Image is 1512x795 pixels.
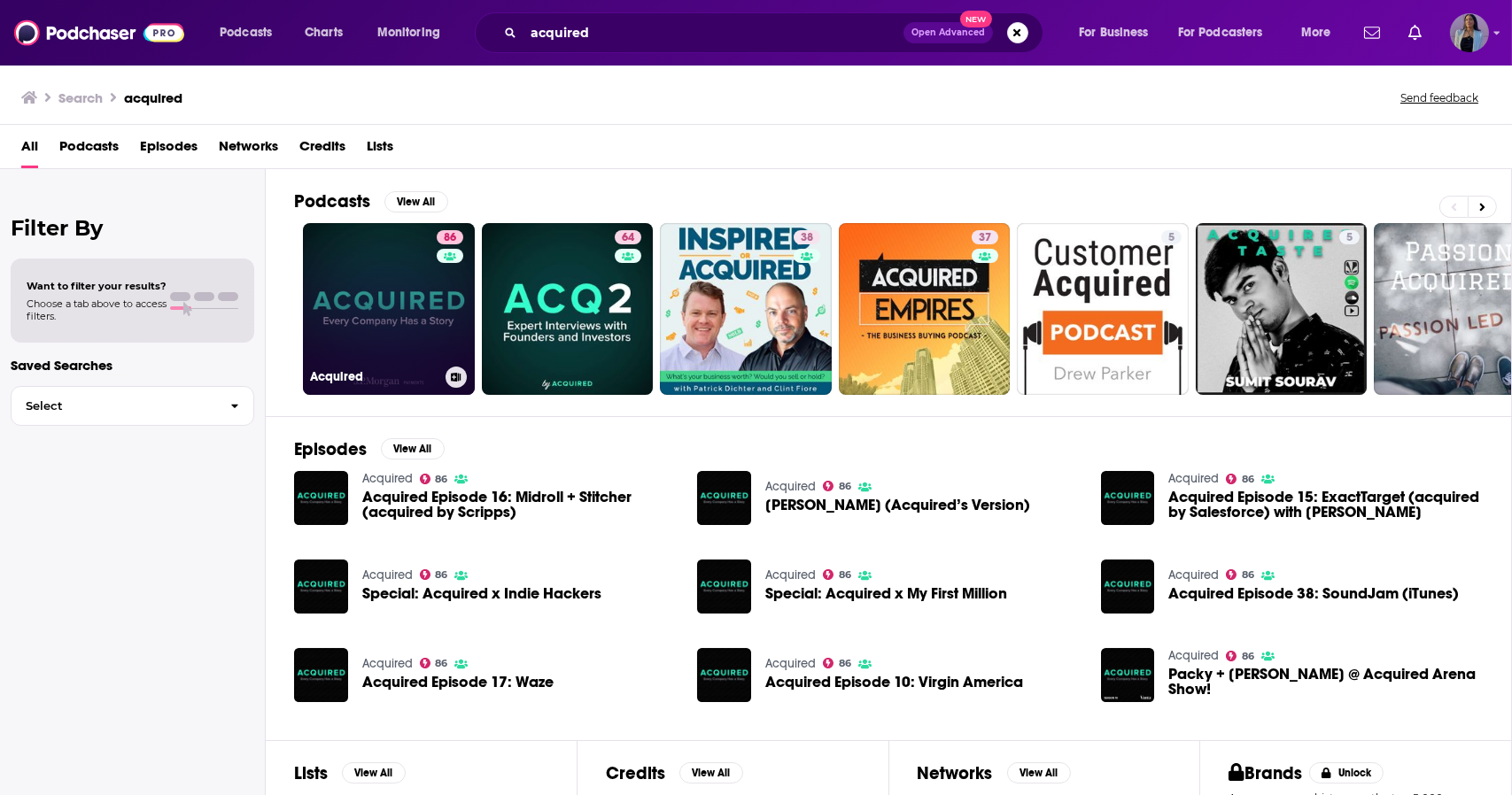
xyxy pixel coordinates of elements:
[367,132,393,168] a: Lists
[1339,230,1360,244] a: 5
[294,648,348,702] img: Acquired Episode 17: Waze
[293,19,353,47] a: Charts
[697,560,751,614] img: Special: Acquired x My First Million
[1242,652,1254,660] span: 86
[1168,567,1219,583] a: Acquired
[1226,474,1254,484] a: 86
[310,369,438,384] h3: Acquired
[420,474,448,484] a: 86
[294,190,370,212] h2: Podcasts
[435,475,447,483] span: 86
[1178,20,1263,45] span: For Podcasters
[1101,471,1155,525] img: Acquired Episode 15: ExactTarget (acquired by Salesforce) with Scott Dorsey
[362,586,601,601] a: Special: Acquired x Indie Hackers
[823,481,851,491] a: 86
[365,19,463,47] button: open menu
[1168,667,1483,697] span: Packy + [PERSON_NAME] @ Acquired Arena Show!
[1161,230,1182,244] a: 5
[305,20,343,45] span: Charts
[697,648,751,702] img: Acquired Episode 10: Virgin America
[377,20,440,45] span: Monitoring
[615,230,641,244] a: 64
[59,132,119,168] a: Podcasts
[839,660,851,668] span: 86
[492,12,1060,53] div: Search podcasts, credits, & more...
[1017,223,1189,395] a: 5
[1101,648,1155,702] img: Packy + Mario @ Acquired Arena Show!
[11,215,254,241] h2: Filter By
[972,230,998,244] a: 37
[435,660,447,668] span: 86
[765,479,816,494] a: Acquired
[765,675,1023,690] a: Acquired Episode 10: Virgin America
[294,438,445,460] a: EpisodesView All
[1346,229,1353,247] span: 5
[765,498,1030,513] a: Taylor Swift (Acquired’s Version)
[606,762,743,784] a: CreditsView All
[1229,762,1302,784] h2: Brands
[839,571,851,579] span: 86
[1357,18,1387,48] a: Show notifications dropdown
[11,357,254,374] p: Saved Searches
[697,471,751,525] img: Taylor Swift (Acquired’s Version)
[435,571,447,579] span: 86
[362,471,413,486] a: Acquired
[1226,569,1254,580] a: 86
[1168,490,1483,520] a: Acquired Episode 15: ExactTarget (acquired by Salesforce) with Scott Dorsey
[482,223,654,395] a: 64
[839,482,851,490] span: 86
[1168,648,1219,663] a: Acquired
[124,89,182,106] h3: acquired
[523,19,903,47] input: Search podcasts, credits, & more...
[1168,586,1459,601] span: Acquired Episode 38: SoundJam (iTunes)
[823,569,851,580] a: 86
[294,560,348,614] img: Special: Acquired x Indie Hackers
[1168,229,1175,247] span: 5
[140,132,198,168] span: Episodes
[1007,762,1071,783] button: View All
[1309,762,1384,783] button: Unlock
[1450,13,1489,52] span: Logged in as maria.pina
[384,191,448,212] button: View All
[1168,471,1219,486] a: Acquired
[903,22,993,43] button: Open AdvancedNew
[299,132,345,168] a: Credits
[303,223,475,395] a: 86Acquired
[362,656,413,671] a: Acquired
[12,400,216,412] span: Select
[765,567,816,583] a: Acquired
[1079,20,1149,45] span: For Business
[801,229,813,247] span: 38
[918,762,1071,784] a: NetworksView All
[1450,13,1489,52] img: User Profile
[294,471,348,525] img: Acquired Episode 16: Midroll + Stitcher (acquired by Scripps)
[362,567,413,583] a: Acquired
[765,586,1007,601] a: Special: Acquired x My First Million
[1301,20,1331,45] span: More
[839,223,1011,395] a: 37
[1242,571,1254,579] span: 86
[1168,490,1483,520] span: Acquired Episode 15: ExactTarget (acquired by Salesforce) with [PERSON_NAME]
[21,132,38,168] a: All
[294,762,328,784] h2: Lists
[14,16,184,50] a: Podchaser - Follow, Share and Rate Podcasts
[294,762,406,784] a: ListsView All
[437,230,463,244] a: 86
[823,658,851,668] a: 86
[1101,560,1155,614] img: Acquired Episode 38: SoundJam (iTunes)
[219,132,278,168] span: Networks
[207,19,295,47] button: open menu
[960,11,992,27] span: New
[220,20,272,45] span: Podcasts
[979,229,991,247] span: 37
[1289,19,1353,47] button: open menu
